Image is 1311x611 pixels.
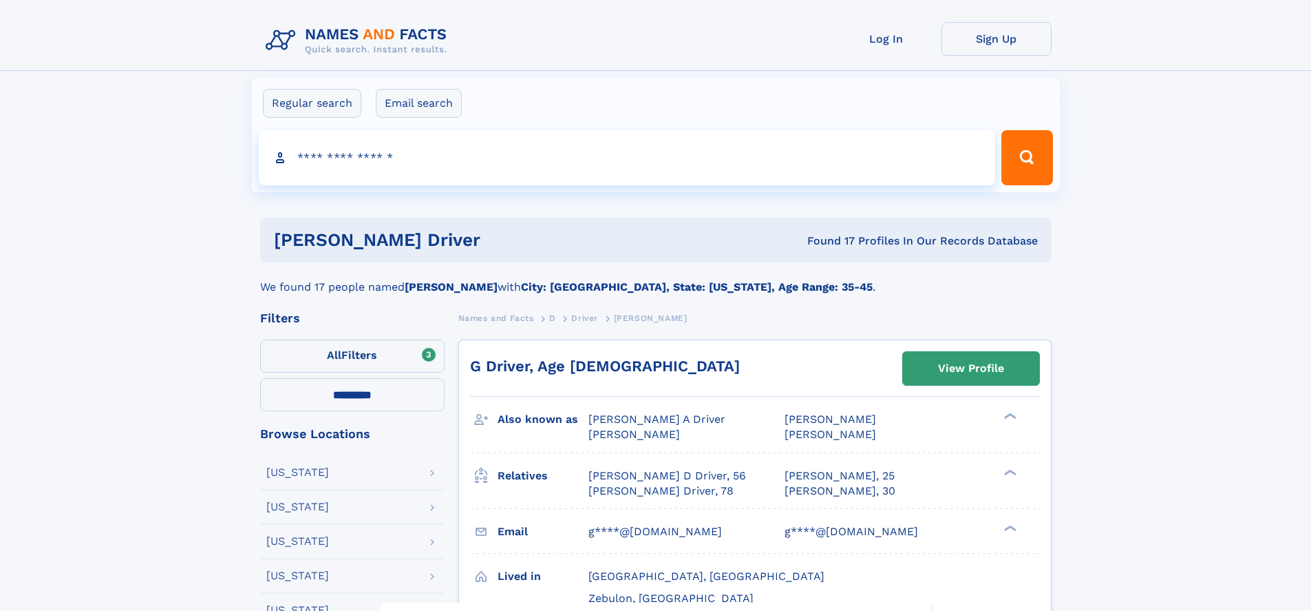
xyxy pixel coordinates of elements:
span: [PERSON_NAME] A Driver [588,413,725,426]
div: [US_STATE] [266,467,329,478]
a: Names and Facts [458,309,534,327]
div: ❯ [1001,468,1017,477]
h3: Also known as [498,408,588,431]
span: [PERSON_NAME] [588,428,680,441]
a: [PERSON_NAME] D Driver, 56 [588,468,746,484]
span: [PERSON_NAME] [785,428,876,441]
label: Regular search [263,89,361,118]
a: Driver [571,309,598,327]
h3: Relatives [498,464,588,488]
span: All [327,349,341,362]
span: [PERSON_NAME] [614,313,688,323]
span: Driver [571,313,598,323]
label: Email search [376,89,462,118]
div: [US_STATE] [266,570,329,581]
div: [US_STATE] [266,536,329,547]
div: Filters [260,312,445,324]
button: Search Button [1001,130,1052,185]
input: search input [259,130,996,185]
div: [US_STATE] [266,501,329,512]
a: Sign Up [941,22,1052,56]
span: [GEOGRAPHIC_DATA], [GEOGRAPHIC_DATA] [588,570,824,583]
div: Browse Locations [260,428,445,440]
b: City: [GEOGRAPHIC_DATA], State: [US_STATE], Age Range: 35-45 [521,280,873,293]
a: [PERSON_NAME], 30 [785,484,895,499]
span: D [549,313,556,323]
div: ❯ [1001,412,1017,421]
b: [PERSON_NAME] [405,280,498,293]
img: Logo Names and Facts [260,22,458,59]
div: View Profile [938,353,1004,384]
a: Log In [831,22,941,56]
div: ❯ [1001,524,1017,532]
div: Found 17 Profiles In Our Records Database [643,234,1038,249]
label: Filters [260,340,445,373]
a: View Profile [903,352,1039,385]
span: Zebulon, [GEOGRAPHIC_DATA] [588,592,754,605]
h3: Lived in [498,565,588,588]
a: D [549,309,556,327]
a: [PERSON_NAME], 25 [785,468,895,484]
div: We found 17 people named with . [260,262,1052,296]
h3: Email [498,520,588,543]
h1: [PERSON_NAME] driver [274,231,644,249]
a: [PERSON_NAME] Driver, 78 [588,484,734,499]
a: G Driver, Age [DEMOGRAPHIC_DATA] [470,358,740,375]
span: [PERSON_NAME] [785,413,876,426]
